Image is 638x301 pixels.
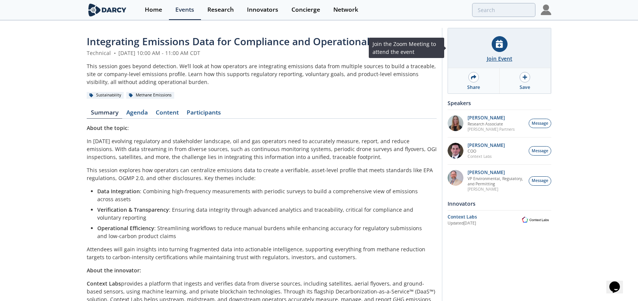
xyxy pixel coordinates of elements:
[467,84,480,91] div: Share
[472,3,535,17] input: Advanced Search
[520,215,551,224] img: Context Labs
[122,110,152,119] a: Agenda
[183,110,225,119] a: Participants
[291,7,320,13] div: Concierge
[87,166,437,182] p: This session explores how operators can centralize emissions data to create a verifiable, asset-l...
[145,7,162,13] div: Home
[87,3,128,17] img: logo-wide.svg
[112,49,117,57] span: •
[529,119,551,128] button: Message
[448,220,520,226] div: Updated [DATE]
[97,188,140,195] strong: Data Integration
[87,62,437,86] div: This session goes beyond detection. We’ll look at how operators are integrating emissions data fr...
[247,7,278,13] div: Innovators
[97,187,431,203] li: : Combining high-frequency measurements with periodic surveys to build a comprehensive view of em...
[87,280,121,287] strong: Context Labs
[468,127,515,132] p: [PERSON_NAME] Partners
[468,143,505,148] p: [PERSON_NAME]
[448,115,463,131] img: 1e06ca1f-8078-4f37-88bf-70cc52a6e7bd
[468,121,515,127] p: Research Associate
[468,186,525,192] p: [PERSON_NAME]
[529,146,551,156] button: Message
[87,110,122,119] a: Summary
[448,170,463,186] img: ed2b4adb-f152-4947-b39b-7b15fa9ececc
[87,124,437,132] p: :
[87,137,437,161] p: In [DATE] evolving regulatory and stakeholder landscape, oil and gas operators need to accurately...
[448,96,551,110] div: Speakers
[333,7,358,13] div: Network
[97,206,431,222] li: : Ensuring data integrity through advanced analytics and traceability, critical for compliance an...
[207,7,234,13] div: Research
[532,178,548,184] span: Message
[448,197,551,210] div: Innovators
[87,49,437,57] div: Technical [DATE] 10:00 AM - 11:00 AM CDT
[87,267,141,274] strong: About the innovator:
[532,121,548,127] span: Message
[448,214,520,220] div: Context Labs
[448,213,551,226] a: Context Labs Updated[DATE] Context Labs
[487,55,512,63] div: Join Event
[468,148,505,154] p: COO
[606,271,630,293] iframe: chat widget
[468,170,525,175] p: [PERSON_NAME]
[529,176,551,186] button: Message
[97,224,431,240] li: : Streamlining workflows to reduce manual burdens while enhancing accuracy for regulatory submiss...
[468,115,515,121] p: [PERSON_NAME]
[152,110,183,119] a: Content
[448,143,463,159] img: 501ea5c4-0272-445a-a9c3-1e215b6764fd
[87,124,127,131] strong: About the topic
[175,7,194,13] div: Events
[520,84,530,91] div: Save
[468,154,505,159] p: Context Labs
[87,92,124,99] div: Sustainability
[532,148,548,154] span: Message
[541,5,551,15] img: Profile
[126,92,174,99] div: Methane Emissions
[468,176,525,186] p: VP Environmental, Regulatory, and Permitting
[87,245,437,261] p: Attendees will gain insights into turning fragmented data into actionable intelligence, supportin...
[97,206,169,213] strong: Verification & Transparency
[97,225,154,232] strong: Operational Efficiency
[87,35,402,48] span: Integrating Emissions Data for Compliance and Operational Action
